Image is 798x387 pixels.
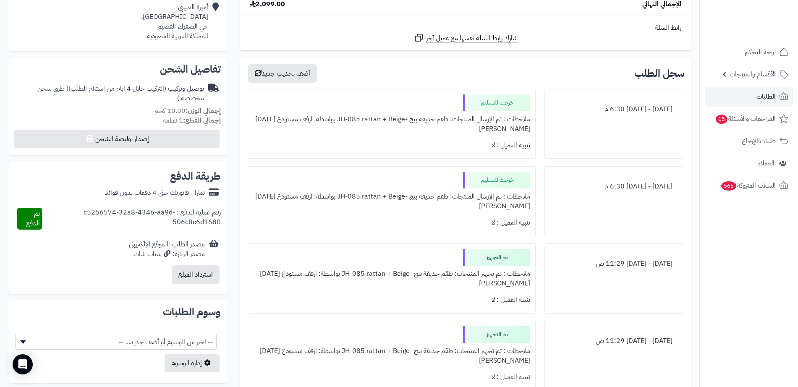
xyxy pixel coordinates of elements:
[705,42,793,62] a: لوحة التحكم
[172,265,220,284] button: استرداد المبلغ
[252,266,530,292] div: ملاحظات : تم تجهيز المنتجات: طقم حديقة بيج -JH-085 rattan + Beige بواسطة: ارفف مستودع [DATE][PERS...
[741,15,790,33] img: logo-2.png
[756,91,776,102] span: الطلبات
[15,84,204,103] div: توصيل وتركيب (التركيب خلال 4 ايام من استلام الطلب)
[129,240,205,259] div: مصدر الطلب :الموقع الإلكتروني
[463,94,530,111] div: خرجت للتسليم
[163,115,221,126] small: 1 قطعة
[414,33,518,43] a: شارك رابط السلة نفسها مع عميل آخر
[165,354,220,372] a: إدارة الوسوم
[463,326,530,343] div: تم التجهيز
[252,111,530,137] div: ملاحظات : تم الإرسال المنتجات: طقم حديقة بيج -JH-085 rattan + Beige بواسطة: ارفف مستودع [DATE][PE...
[705,109,793,129] a: المراجعات والأسئلة15
[14,130,220,148] button: إصدار بوليصة الشحن
[463,172,530,188] div: خرجت للتسليم
[15,334,217,350] span: -- اختر من الوسوم أو أضف جديد... --
[550,256,679,272] div: [DATE] - [DATE] 11:29 ص
[550,178,679,195] div: [DATE] - [DATE] 6:30 م
[129,249,205,259] div: مصدر الزيارة: سناب شات
[715,114,728,124] span: 15
[705,131,793,151] a: طلبات الإرجاع
[248,64,317,83] button: أضف تحديث جديد
[745,46,776,58] span: لوحة التحكم
[252,137,530,154] div: تنبيه العميل : لا
[13,354,33,374] div: Open Intercom Messenger
[141,3,208,41] div: أميرة العتيبي [GEOGRAPHIC_DATA]، حي الصفراء، القصيم المملكة العربية السعودية
[16,334,216,350] span: -- اختر من الوسوم أو أضف جديد... --
[758,157,774,169] span: العملاء
[705,153,793,173] a: العملاء
[550,333,679,349] div: [DATE] - [DATE] 11:29 ص
[252,292,530,308] div: تنبيه العميل : لا
[705,86,793,107] a: الطلبات
[42,208,221,230] div: رقم عملية الدفع : c5256574-32a8-4346-aa9d-506c8c6d1680
[715,113,776,125] span: المراجعات والأسئلة
[105,188,205,198] div: تمارا - فاتورتك حتى 4 دفعات بدون فوائد
[720,180,776,191] span: السلات المتروكة
[252,369,530,385] div: تنبيه العميل : لا
[252,214,530,231] div: تنبيه العميل : لا
[426,34,518,43] span: شارك رابط السلة نفسها مع عميل آخر
[463,249,530,266] div: تم التجهيز
[37,84,204,103] span: ( طرق شحن مخصصة )
[170,171,221,181] h2: طريقة الدفع
[742,135,776,147] span: طلبات الإرجاع
[634,68,684,78] h3: سجل الطلب
[243,23,688,33] div: رابط السلة
[721,181,737,191] span: 565
[550,101,679,118] div: [DATE] - [DATE] 6:30 م
[183,115,221,126] strong: إجمالي القطع:
[15,64,221,74] h2: تفاصيل الشحن
[252,188,530,214] div: ملاحظات : تم الإرسال المنتجات: طقم حديقة بيج -JH-085 rattan + Beige بواسطة: ارفف مستودع [DATE][PE...
[154,106,221,116] small: 10.00 كجم
[15,307,221,317] h2: وسوم الطلبات
[730,68,776,80] span: الأقسام والمنتجات
[186,106,221,116] strong: إجمالي الوزن:
[705,175,793,196] a: السلات المتروكة565
[252,343,530,369] div: ملاحظات : تم تجهيز المنتجات: طقم حديقة بيج -JH-085 rattan + Beige بواسطة: ارفف مستودع [DATE][PERS...
[26,209,40,228] span: تم الدفع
